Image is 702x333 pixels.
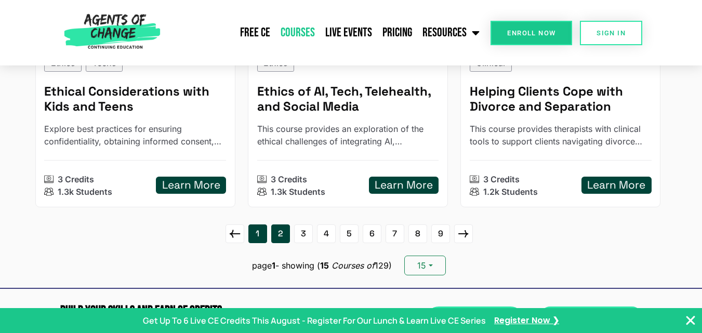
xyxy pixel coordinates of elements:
a: 9 [431,224,450,243]
a: 8 [408,224,427,243]
a: Enroll Now [426,307,524,333]
nav: Menu [165,20,485,46]
i: Courses of [332,260,375,271]
a: 7 [386,224,404,243]
p: This course provides therapists with clinical tools to support clients navigating divorce and sep... [470,123,652,148]
b: 15 [320,260,329,271]
a: 1 [248,224,267,243]
h5: Ethics of AI, Tech, Telehealth, and Social Media [257,84,439,114]
a: Register Now ❯ [494,315,559,326]
b: 1 [272,260,275,271]
h5: Helping Clients Cope with Divorce and Separation [470,84,652,114]
a: 3 [294,224,313,243]
h5: Learn More [375,179,433,192]
a: Enroll Now [491,21,572,45]
a: 4 [317,224,336,243]
p: 3 Credits [271,173,307,185]
p: 1.2k Students [483,185,538,198]
span: SIGN IN [597,30,626,36]
a: 5 [340,224,359,243]
a: Free Preview [540,307,642,333]
h5: Learn More [162,179,220,192]
p: Explore best practices for ensuring confidentiality, obtaining informed consent, managing parenta... [44,123,226,148]
h5: Ethical Considerations with Kids and Teens [44,84,226,114]
a: 2 [271,224,290,243]
p: 3 Credits [58,173,94,185]
a: SIGN IN [580,21,642,45]
p: 3 Credits [483,173,520,185]
a: 6 [363,224,381,243]
a: Pricing [377,20,417,46]
h5: Learn More [587,179,645,192]
p: 1.3k Students [58,185,112,198]
button: 15 [404,256,445,275]
a: Live Events [320,20,377,46]
p: Get Up To 6 Live CE Credits This August - Register For Our Lunch & Learn Live CE Series [143,314,486,327]
a: Free CE [235,20,275,46]
p: page - showing ( 129) [252,259,392,272]
p: 1.3k Students [271,185,325,198]
a: Resources [417,20,485,46]
a: Courses [275,20,320,46]
h2: Build Your Skills and Earn CE CREDITS [60,304,346,317]
p: This course provides an exploration of the ethical challenges of integrating AI, technology, tele... [257,123,439,148]
span: Enroll Now [507,30,555,36]
button: Close Banner [684,314,697,327]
